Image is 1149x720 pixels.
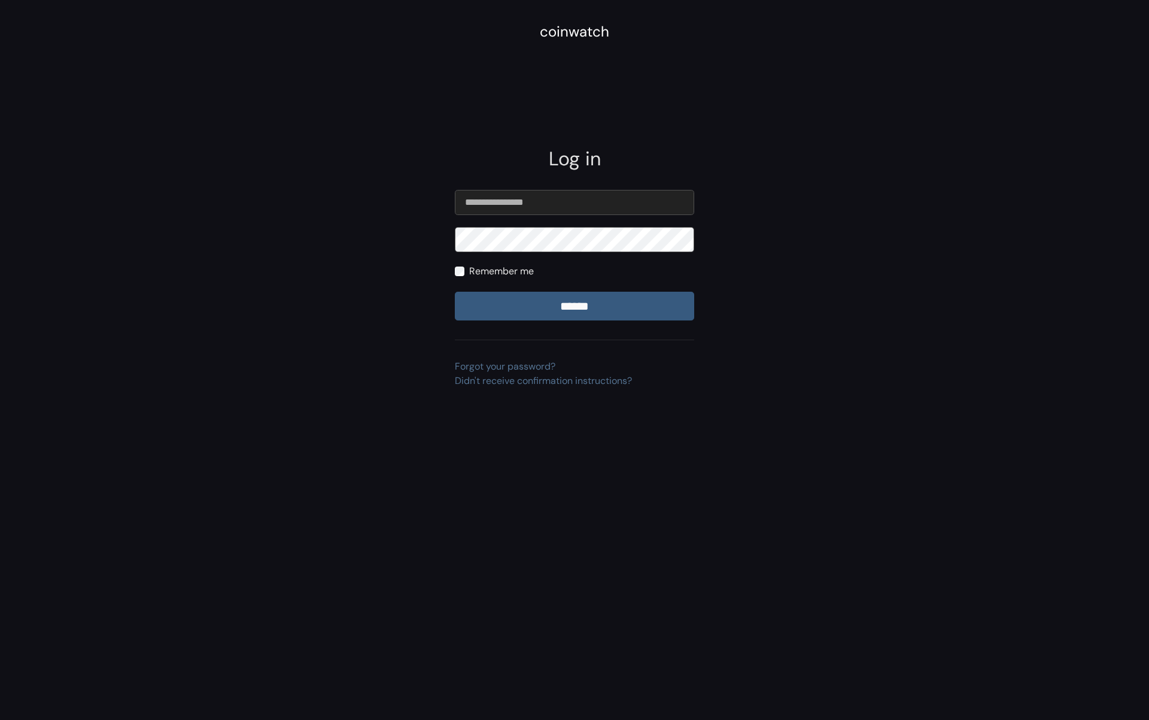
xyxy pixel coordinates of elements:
a: Didn't receive confirmation instructions? [455,374,632,387]
a: coinwatch [540,27,609,40]
label: Remember me [469,264,534,279]
h2: Log in [455,147,694,170]
a: Forgot your password? [455,360,555,373]
div: coinwatch [540,21,609,43]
